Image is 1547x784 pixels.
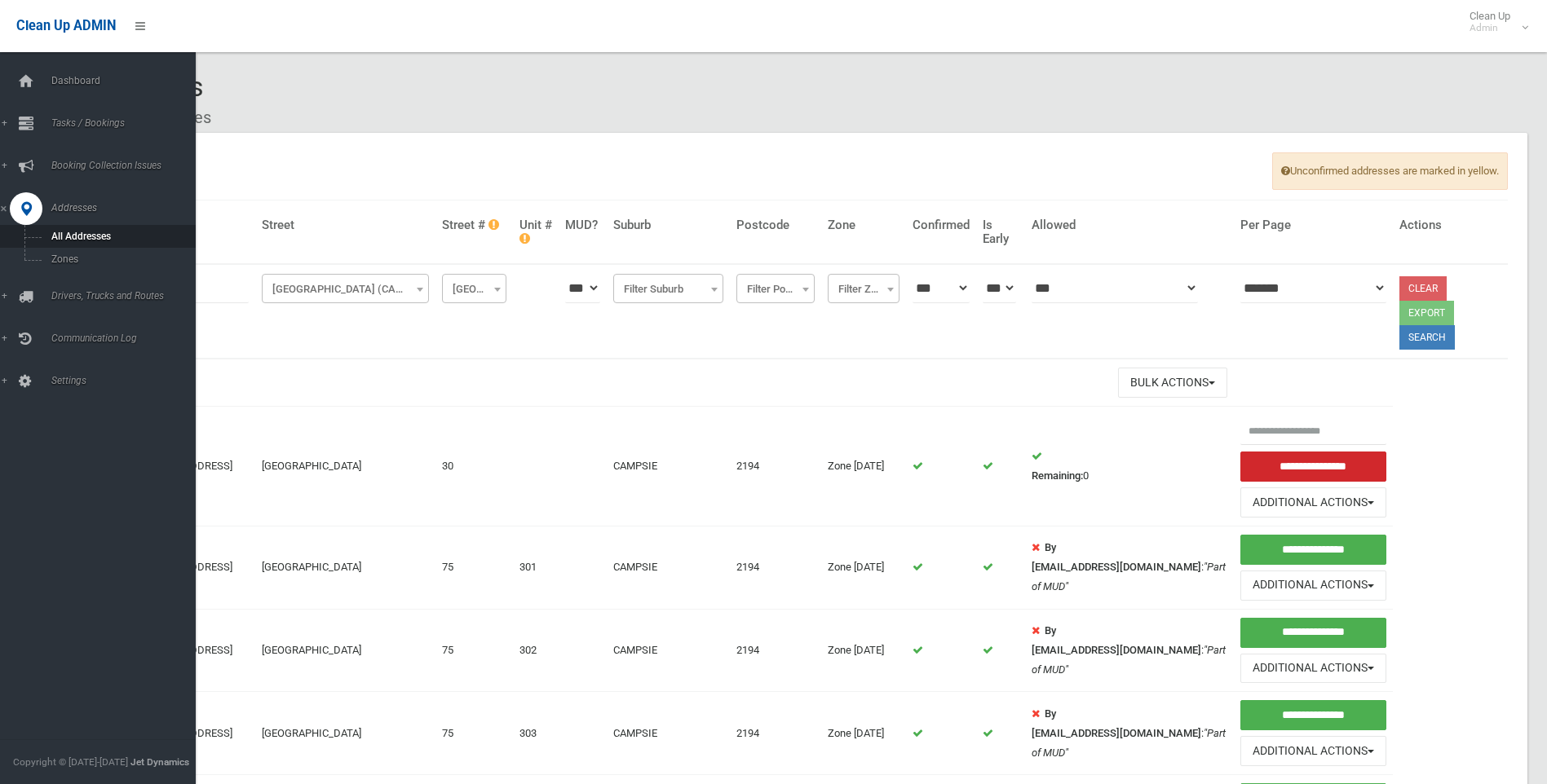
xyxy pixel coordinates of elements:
span: Filter Street # [442,274,506,303]
td: Zone [DATE] [821,609,906,692]
td: CAMPSIE [607,526,730,610]
td: 2194 [730,407,821,526]
button: Additional Actions [1240,654,1386,684]
span: Booking Collection Issues [46,160,208,171]
td: [GEOGRAPHIC_DATA] [255,609,436,692]
td: Zone [DATE] [821,692,906,775]
td: : [1025,526,1234,610]
span: Tasks / Bookings [46,117,208,129]
small: Admin [1470,22,1510,34]
span: Dashboard [46,75,208,86]
h4: Suburb [613,218,723,232]
td: 75 [435,526,512,610]
td: 2194 [730,609,821,692]
h4: Confirmed [913,218,970,232]
td: 303 [513,692,559,775]
td: 302 [513,609,559,692]
td: CAMPSIE [607,407,730,526]
span: Clean Up [1461,10,1527,34]
h4: Street [262,218,430,232]
td: CAMPSIE [607,692,730,775]
em: "Part of MUD" [1032,561,1226,592]
span: Park Street (CAMPSIE) [266,278,426,301]
span: Filter Suburb [613,274,723,303]
td: 0 [1025,407,1234,526]
span: Park Street (CAMPSIE) [262,274,430,303]
td: [GEOGRAPHIC_DATA] [255,692,436,775]
h4: Zone [828,218,899,232]
span: Filter Zone [828,274,899,303]
td: : [1025,609,1234,692]
span: Drivers, Trucks and Routes [46,290,208,302]
span: Addresses [46,202,208,214]
h4: Per Page [1240,218,1386,232]
td: 30 [435,407,512,526]
strong: Jet Dynamics [130,756,189,768]
span: Unconfirmed addresses are marked in yellow. [1272,152,1508,190]
td: [GEOGRAPHIC_DATA] [255,407,436,526]
em: "Part of MUD" [1032,727,1226,759]
span: Filter Postcode [740,278,811,301]
td: 75 [435,609,512,692]
span: Filter Zone [832,278,895,301]
button: Additional Actions [1240,736,1386,766]
h4: MUD? [565,218,600,232]
td: CAMPSIE [607,609,730,692]
td: : [1025,692,1234,775]
h4: Actions [1399,218,1501,232]
a: Clear [1399,276,1447,301]
td: Zone [DATE] [821,407,906,526]
strong: Remaining: [1032,469,1083,482]
span: Copyright © [DATE]-[DATE] [13,756,128,768]
span: Clean Up ADMIN [16,18,116,33]
h4: Is Early [983,218,1019,245]
button: Additional Actions [1240,570,1386,601]
h4: Unit # [519,218,552,245]
h4: Postcode [736,218,815,232]
td: 2194 [730,526,821,610]
button: Export [1399,301,1454,325]
td: 301 [513,526,559,610]
td: Zone [DATE] [821,526,906,610]
span: Communication Log [46,333,208,344]
span: Filter Suburb [617,278,719,301]
td: 75 [435,692,512,775]
span: Filter Street # [446,278,502,301]
button: Bulk Actions [1118,368,1227,398]
em: "Part of MUD" [1032,644,1226,676]
span: All Addresses [46,231,194,242]
strong: By [EMAIL_ADDRESS][DOMAIN_NAME] [1032,707,1201,739]
h4: Street # [442,218,506,232]
td: [GEOGRAPHIC_DATA] [255,526,436,610]
span: Settings [46,375,208,386]
td: 2194 [730,692,821,775]
span: Filter Postcode [736,274,815,303]
button: Search [1399,325,1455,350]
h4: Allowed [1032,218,1227,232]
span: Zones [46,253,194,265]
button: Additional Actions [1240,487,1386,518]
